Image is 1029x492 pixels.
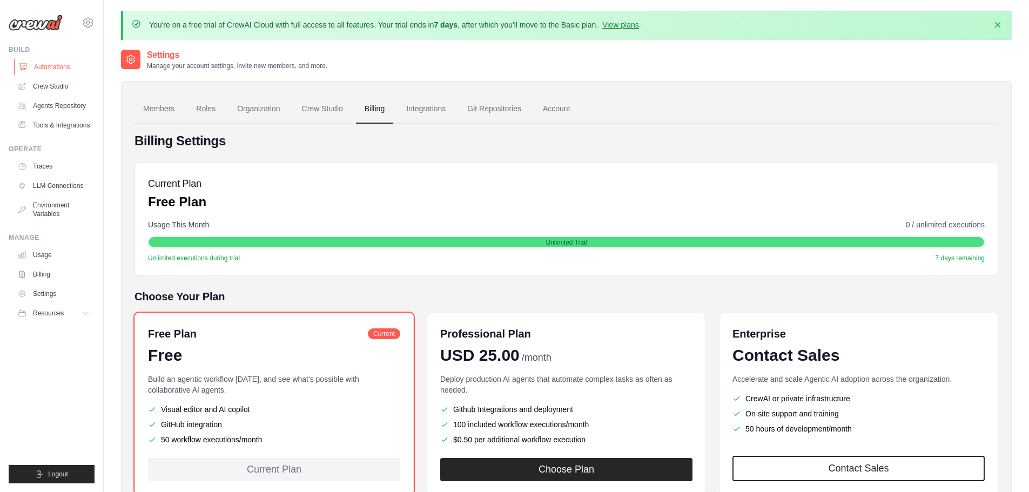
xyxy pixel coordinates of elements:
[398,95,454,124] a: Integrations
[936,254,985,262] span: 7 days remaining
[13,177,95,194] a: LLM Connections
[13,78,95,95] a: Crew Studio
[148,374,400,395] p: Build an agentic workflow [DATE], and see what's possible with collaborative AI agents.
[9,465,95,483] button: Logout
[293,95,352,124] a: Crew Studio
[9,145,95,153] div: Operate
[440,326,531,341] h6: Professional Plan
[13,158,95,175] a: Traces
[13,285,95,302] a: Settings
[732,326,985,341] h6: Enterprise
[732,423,985,434] li: 50 hours of development/month
[134,132,998,150] h4: Billing Settings
[149,19,641,30] p: You're on a free trial of CrewAI Cloud with full access to all features. Your trial ends in , aft...
[534,95,579,124] a: Account
[13,97,95,114] a: Agents Repository
[732,374,985,385] p: Accelerate and scale Agentic AI adoption across the organization.
[48,470,68,478] span: Logout
[134,289,998,304] h5: Choose Your Plan
[187,95,224,124] a: Roles
[546,238,587,247] span: Unlimited Trial
[9,15,63,31] img: Logo
[148,419,400,430] li: GitHub integration
[13,117,95,134] a: Tools & Integrations
[9,233,95,242] div: Manage
[14,58,96,76] a: Automations
[148,193,206,211] p: Free Plan
[602,21,638,29] a: View plans
[148,176,206,191] h5: Current Plan
[356,95,393,124] a: Billing
[522,351,552,365] span: /month
[9,45,95,54] div: Build
[147,49,327,62] h2: Settings
[228,95,288,124] a: Organization
[732,393,985,404] li: CrewAI or private infrastructure
[440,374,692,395] p: Deploy production AI agents that automate complex tasks as often as needed.
[13,305,95,322] button: Resources
[732,408,985,419] li: On-site support and training
[459,95,530,124] a: Git Repositories
[368,328,400,339] span: Current
[148,346,400,365] div: Free
[906,219,985,230] span: 0 / unlimited executions
[148,434,400,445] li: 50 workflow executions/month
[440,346,520,365] span: USD 25.00
[440,404,692,415] li: Github Integrations and deployment
[134,95,183,124] a: Members
[148,254,240,262] span: Unlimited executions during trial
[148,458,400,481] div: Current Plan
[732,456,985,481] a: Contact Sales
[148,219,209,230] span: Usage This Month
[13,197,95,223] a: Environment Variables
[732,346,985,365] div: Contact Sales
[434,21,458,29] strong: 7 days
[33,309,64,318] span: Resources
[440,458,692,481] button: Choose Plan
[440,419,692,430] li: 100 included workflow executions/month
[148,326,197,341] h6: Free Plan
[440,434,692,445] li: $0.50 per additional workflow execution
[148,404,400,415] li: Visual editor and AI copilot
[13,246,95,264] a: Usage
[147,62,327,70] p: Manage your account settings, invite new members, and more.
[13,266,95,283] a: Billing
